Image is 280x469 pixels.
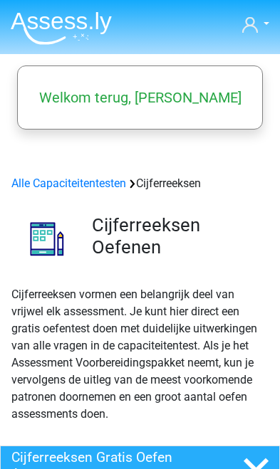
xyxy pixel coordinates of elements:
a: Alle Capaciteitentesten [11,176,126,190]
img: cijferreeksen [11,204,83,275]
p: Cijferreeksen vormen een belangrijk deel van vrijwel elk assessment. Je kunt hier direct een grat... [11,286,269,423]
h5: Welkom terug, [PERSON_NAME] [24,89,256,106]
img: Assessly [11,11,112,45]
div: Cijferreeksen [6,175,274,192]
h3: Cijferreeksen Oefenen [92,214,258,258]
